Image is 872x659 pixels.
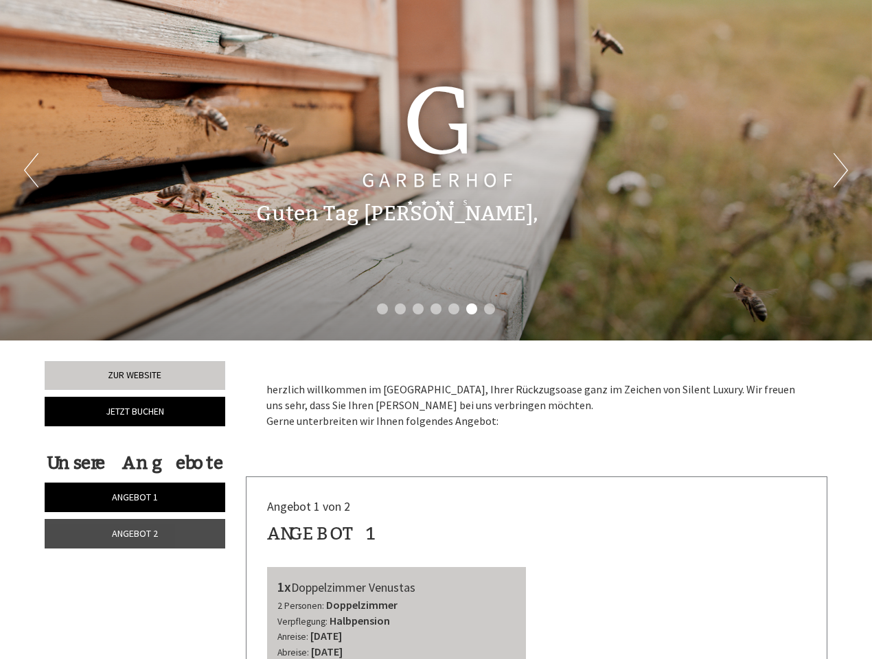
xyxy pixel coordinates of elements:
[256,203,538,225] h1: Guten Tag [PERSON_NAME],
[277,631,308,643] small: Anreise:
[112,491,158,503] span: Angebot 1
[330,614,390,627] b: Halbpension
[277,578,291,595] b: 1x
[45,450,225,476] div: Unsere Angebote
[277,616,328,627] small: Verpflegung:
[45,361,225,390] a: Zur Website
[834,153,848,187] button: Next
[24,153,38,187] button: Previous
[45,397,225,426] a: Jetzt buchen
[310,629,342,643] b: [DATE]
[311,645,343,658] b: [DATE]
[267,498,350,514] span: Angebot 1 von 2
[267,521,378,546] div: Angebot 1
[277,647,309,658] small: Abreise:
[277,600,324,612] small: 2 Personen:
[112,527,158,540] span: Angebot 2
[277,577,516,597] div: Doppelzimmer Venustas
[326,598,398,612] b: Doppelzimmer
[266,382,807,429] p: herzlich willkommen im [GEOGRAPHIC_DATA], Ihrer Rückzugsoase ganz im Zeichen von Silent Luxury. W...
